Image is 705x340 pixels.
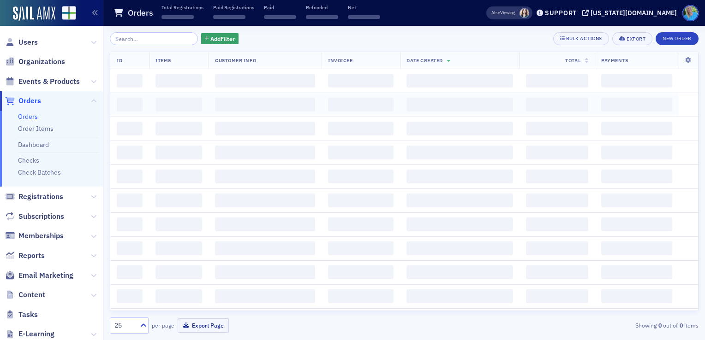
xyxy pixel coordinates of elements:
[328,241,394,255] span: ‌
[215,146,315,159] span: ‌
[656,34,699,42] a: New Order
[18,141,49,149] a: Dashboard
[117,217,143,231] span: ‌
[18,231,64,241] span: Memberships
[18,168,61,176] a: Check Batches
[491,10,515,16] span: Viewing
[5,329,54,339] a: E-Learning
[406,122,513,135] span: ‌
[406,241,513,255] span: ‌
[18,251,45,261] span: Reports
[526,217,588,231] span: ‌
[601,241,672,255] span: ‌
[117,170,143,183] span: ‌
[18,329,54,339] span: E-Learning
[264,4,296,11] p: Paid
[161,15,194,19] span: ‌
[210,35,235,43] span: Add Filter
[18,112,38,121] a: Orders
[328,217,394,231] span: ‌
[117,146,143,159] span: ‌
[406,265,513,279] span: ‌
[328,146,394,159] span: ‌
[13,6,55,21] img: SailAMX
[110,32,198,45] input: Search…
[5,231,64,241] a: Memberships
[657,321,663,329] strong: 0
[328,57,352,64] span: Invoicee
[406,170,513,183] span: ‌
[682,5,699,21] span: Profile
[213,15,245,19] span: ‌
[328,265,394,279] span: ‌
[117,193,143,207] span: ‌
[526,170,588,183] span: ‌
[215,74,315,88] span: ‌
[117,289,143,303] span: ‌
[526,74,588,88] span: ‌
[5,270,73,281] a: Email Marketing
[612,32,652,45] button: Export
[155,217,202,231] span: ‌
[18,57,65,67] span: Organizations
[526,289,588,303] span: ‌
[526,241,588,255] span: ‌
[18,96,41,106] span: Orders
[215,289,315,303] span: ‌
[406,289,513,303] span: ‌
[565,57,580,64] span: Total
[18,211,64,222] span: Subscriptions
[601,74,672,88] span: ‌
[215,241,315,255] span: ‌
[215,265,315,279] span: ‌
[566,36,602,41] div: Bulk Actions
[215,122,315,135] span: ‌
[18,192,63,202] span: Registrations
[18,76,80,87] span: Events & Products
[264,15,296,19] span: ‌
[128,7,153,18] h1: Orders
[155,170,202,183] span: ‌
[155,241,202,255] span: ‌
[656,32,699,45] button: New Order
[5,211,64,222] a: Subscriptions
[155,265,202,279] span: ‌
[155,122,202,135] span: ‌
[306,15,338,19] span: ‌
[152,321,174,329] label: per page
[553,32,609,45] button: Bulk Actions
[5,251,45,261] a: Reports
[328,193,394,207] span: ‌
[678,321,684,329] strong: 0
[601,265,672,279] span: ‌
[406,57,442,64] span: Date Created
[328,170,394,183] span: ‌
[526,122,588,135] span: ‌
[201,33,239,45] button: AddFilter
[526,146,588,159] span: ‌
[328,98,394,111] span: ‌
[215,217,315,231] span: ‌
[215,57,256,64] span: Customer Info
[601,122,672,135] span: ‌
[215,98,315,111] span: ‌
[601,98,672,111] span: ‌
[114,321,135,330] div: 25
[601,289,672,303] span: ‌
[161,4,203,11] p: Total Registrations
[526,265,588,279] span: ‌
[18,310,38,320] span: Tasks
[601,146,672,159] span: ‌
[328,289,394,303] span: ‌
[155,289,202,303] span: ‌
[5,57,65,67] a: Organizations
[406,146,513,159] span: ‌
[18,156,39,164] a: Checks
[5,76,80,87] a: Events & Products
[545,9,577,17] div: Support
[18,37,38,47] span: Users
[306,4,338,11] p: Refunded
[155,146,202,159] span: ‌
[406,98,513,111] span: ‌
